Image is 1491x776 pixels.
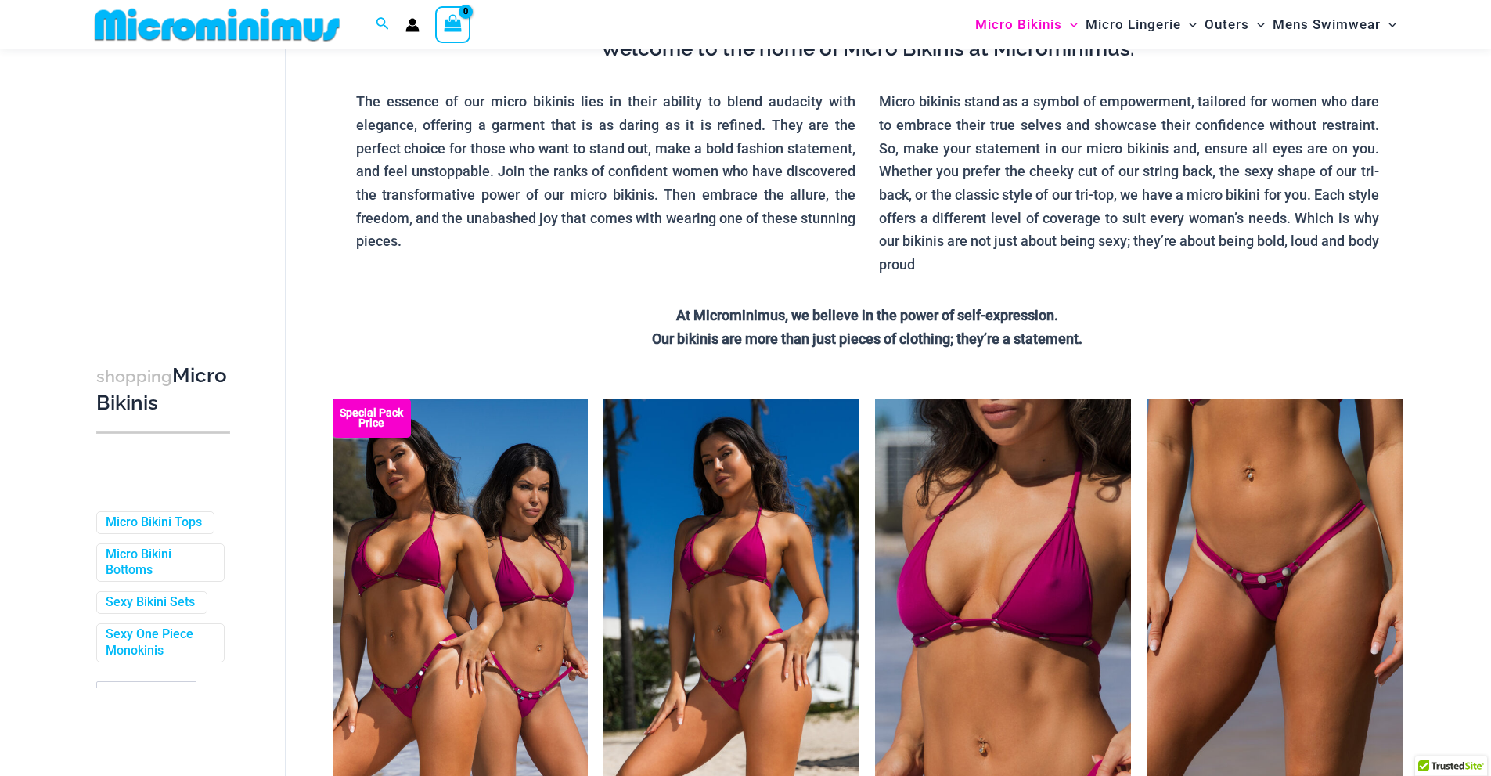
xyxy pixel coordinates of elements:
[435,6,471,42] a: View Shopping Cart, empty
[96,681,218,733] span: - Shop Color
[1201,5,1269,45] a: OutersMenu ToggleMenu Toggle
[106,514,202,531] a: Micro Bikini Tops
[676,307,1058,323] strong: At Microminimus, we believe in the power of self-expression.
[1269,5,1400,45] a: Mens SwimwearMenu ToggleMenu Toggle
[106,626,212,659] a: Sexy One Piece Monokinis
[405,18,420,32] a: Account icon link
[1381,5,1396,45] span: Menu Toggle
[344,36,1391,63] h3: Welcome to the home of Micro Bikinis at Microminimus.
[333,408,411,428] b: Special Pack Price
[96,1,237,314] iframe: TrustedSite Certified
[1273,5,1381,45] span: Mens Swimwear
[975,5,1062,45] span: Micro Bikinis
[88,7,346,42] img: MM SHOP LOGO FLAT
[96,363,230,417] h3: Micro Bikinis
[652,330,1082,347] strong: Our bikinis are more than just pieces of clothing; they’re a statement.
[1082,5,1201,45] a: Micro LingerieMenu ToggleMenu Toggle
[376,15,390,34] a: Search icon link
[97,682,218,732] span: - Shop Color
[356,90,856,253] p: The essence of our micro bikinis lies in their ability to blend audacity with elegance, offering ...
[969,2,1403,47] nav: Site Navigation
[1249,5,1265,45] span: Menu Toggle
[96,366,172,386] span: shopping
[1062,5,1078,45] span: Menu Toggle
[106,547,212,579] a: Micro Bikini Bottoms
[1181,5,1197,45] span: Menu Toggle
[106,594,195,611] a: Sexy Bikini Sets
[971,5,1082,45] a: Micro BikinisMenu ToggleMenu Toggle
[879,90,1379,276] p: Micro bikinis stand as a symbol of empowerment, tailored for women who dare to embrace their true...
[1205,5,1249,45] span: Outers
[1086,5,1181,45] span: Micro Lingerie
